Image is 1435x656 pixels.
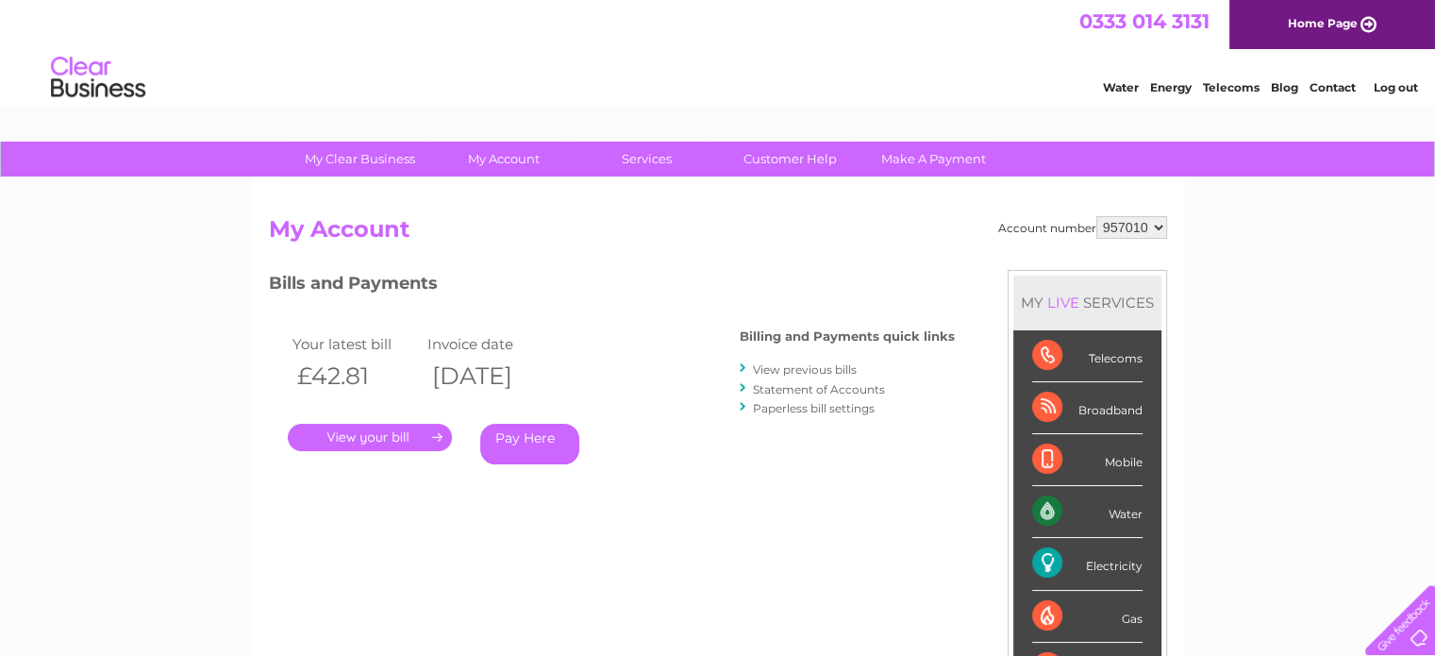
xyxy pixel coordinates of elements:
a: Log out [1373,80,1417,94]
h4: Billing and Payments quick links [740,329,955,344]
a: Telecoms [1203,80,1260,94]
div: Water [1032,486,1143,538]
a: Contact [1310,80,1356,94]
h2: My Account [269,216,1167,252]
a: Make A Payment [856,142,1011,177]
h3: Bills and Payments [269,270,955,303]
div: Gas [1032,591,1143,643]
td: Invoice date [423,331,559,357]
div: Telecoms [1032,330,1143,382]
div: MY SERVICES [1013,276,1161,329]
td: Your latest bill [288,331,424,357]
a: Water [1103,80,1139,94]
a: Pay Here [480,424,579,464]
a: Energy [1150,80,1192,94]
a: Customer Help [712,142,868,177]
a: Paperless bill settings [753,401,875,415]
a: My Account [425,142,581,177]
th: [DATE] [423,357,559,395]
div: Account number [998,216,1167,239]
a: Blog [1271,80,1298,94]
th: £42.81 [288,357,424,395]
a: 0333 014 3131 [1079,9,1210,33]
div: Clear Business is a trading name of Verastar Limited (registered in [GEOGRAPHIC_DATA] No. 3667643... [273,10,1164,92]
div: Broadband [1032,382,1143,434]
a: Statement of Accounts [753,382,885,396]
a: My Clear Business [282,142,438,177]
img: logo.png [50,49,146,107]
a: Services [569,142,725,177]
a: . [288,424,452,451]
div: LIVE [1043,294,1083,311]
a: View previous bills [753,362,857,377]
div: Mobile [1032,434,1143,486]
div: Electricity [1032,538,1143,590]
